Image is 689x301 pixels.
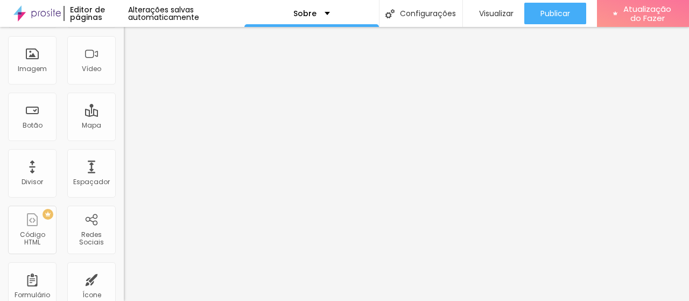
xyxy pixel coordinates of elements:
font: Ícone [82,290,101,299]
font: Alterações salvas automaticamente [128,4,199,23]
font: Botão [23,121,43,130]
font: Publicar [540,8,570,19]
font: Espaçador [73,177,110,186]
font: Configurações [400,8,456,19]
button: Visualizar [463,3,524,24]
font: Mapa [82,121,101,130]
font: Código HTML [20,230,45,247]
font: Divisor [22,177,43,186]
img: Ícone [385,9,395,18]
font: Imagem [18,64,47,73]
iframe: Editor [124,27,689,301]
font: Formulário [15,290,50,299]
button: Publicar [524,3,586,24]
font: Redes Sociais [79,230,104,247]
font: Visualizar [479,8,514,19]
font: Editor de páginas [70,4,105,23]
font: Atualização do Fazer [623,3,671,24]
font: Sobre [293,8,317,19]
font: Vídeo [82,64,101,73]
